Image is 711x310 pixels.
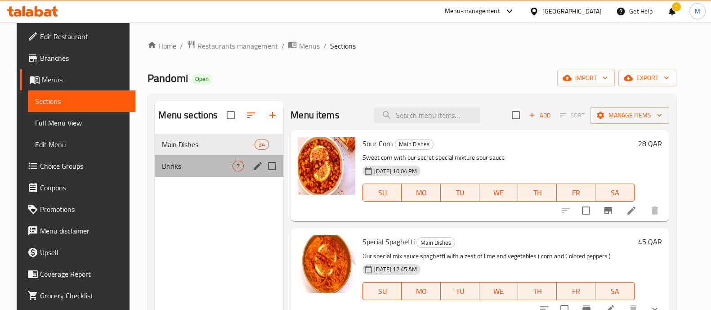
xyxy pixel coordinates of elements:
span: TH [522,186,553,199]
a: Home [148,40,176,51]
span: Edit Restaurant [40,31,128,42]
span: WE [483,285,514,298]
span: 34 [255,140,268,149]
a: Menus [288,40,319,52]
span: SA [599,186,631,199]
span: Drinks [162,161,233,171]
button: WE [479,282,518,300]
a: Edit Restaurant [20,26,135,47]
span: Manage items [598,110,662,121]
button: delete [644,200,666,221]
span: Edit Menu [35,139,128,150]
span: FR [560,285,592,298]
span: Select all sections [221,106,240,125]
img: Special Spaghetti [298,235,355,293]
span: Sort sections [240,104,262,126]
span: Coupons [40,182,128,193]
span: MO [405,186,437,199]
span: Menu disclaimer [40,225,128,236]
a: Edit menu item [626,205,637,216]
a: Edit Menu [28,134,135,155]
span: Main Dishes [162,139,254,150]
button: Branch-specific-item [597,200,619,221]
a: Coverage Report [20,263,135,285]
button: FR [557,282,595,300]
span: Upsell [40,247,128,258]
span: TU [444,285,476,298]
div: Menu-management [445,6,500,17]
span: Open [192,75,212,83]
span: import [564,72,608,84]
a: Grocery Checklist [20,285,135,306]
a: Full Menu View [28,112,135,134]
div: Main Dishes34 [155,134,283,155]
span: WE [483,186,514,199]
span: Promotions [40,204,128,215]
h6: 45 QAR [638,235,662,248]
span: Main Dishes [417,238,455,248]
li: / [323,40,326,51]
button: Manage items [590,107,669,124]
span: [DATE] 10:04 PM [371,167,420,175]
span: Choice Groups [40,161,128,171]
a: Branches [20,47,135,69]
a: Upsell [20,242,135,263]
span: Select section first [554,108,590,122]
button: WE [479,184,518,202]
span: 7 [233,162,243,171]
div: Main Dishes [395,139,434,150]
h2: Menu sections [158,108,218,122]
button: TH [518,282,557,300]
h2: Menu items [291,108,340,122]
a: Promotions [20,198,135,220]
span: export [626,72,669,84]
span: Sour Corn [362,137,393,150]
a: Menu disclaimer [20,220,135,242]
span: Branches [40,53,128,63]
button: edit [251,159,264,173]
div: Drinks7edit [155,155,283,177]
span: [DATE] 12:45 AM [371,265,420,274]
a: Sections [28,90,135,112]
div: Main Dishes [416,237,455,248]
span: Select section [506,106,525,125]
span: Menus [42,74,128,85]
button: TH [518,184,557,202]
span: Coverage Report [40,269,128,279]
span: M [695,6,700,16]
div: items [233,161,244,171]
nav: Menu sections [155,130,283,180]
a: Coupons [20,177,135,198]
button: Add section [262,104,283,126]
a: Choice Groups [20,155,135,177]
nav: breadcrumb [148,40,676,52]
span: MO [405,285,437,298]
span: Add [528,110,552,121]
span: FR [560,186,592,199]
span: Sections [35,96,128,107]
span: Menus [299,40,319,51]
span: Main Dishes [395,139,433,149]
img: Sour Corn [298,137,355,195]
input: search [374,108,480,123]
div: items [255,139,269,150]
span: Pandomi [148,68,188,88]
a: Menus [20,69,135,90]
p: Sweet corn with our secret special mixture sour sauce [362,152,634,163]
span: Select to update [577,201,595,220]
button: SA [595,282,634,300]
p: Our special mix sauce spaghetti with a zest of lime and vegetables ( corn and Colored peppers ) [362,251,634,262]
span: Restaurants management [197,40,277,51]
button: MO [402,184,440,202]
button: Add [525,108,554,122]
span: Sections [330,40,355,51]
span: Add item [525,108,554,122]
div: [GEOGRAPHIC_DATA] [542,6,602,16]
div: Open [192,74,212,85]
button: import [557,70,615,86]
button: SU [362,184,402,202]
button: export [618,70,676,86]
span: Special Spaghetti [362,235,415,248]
